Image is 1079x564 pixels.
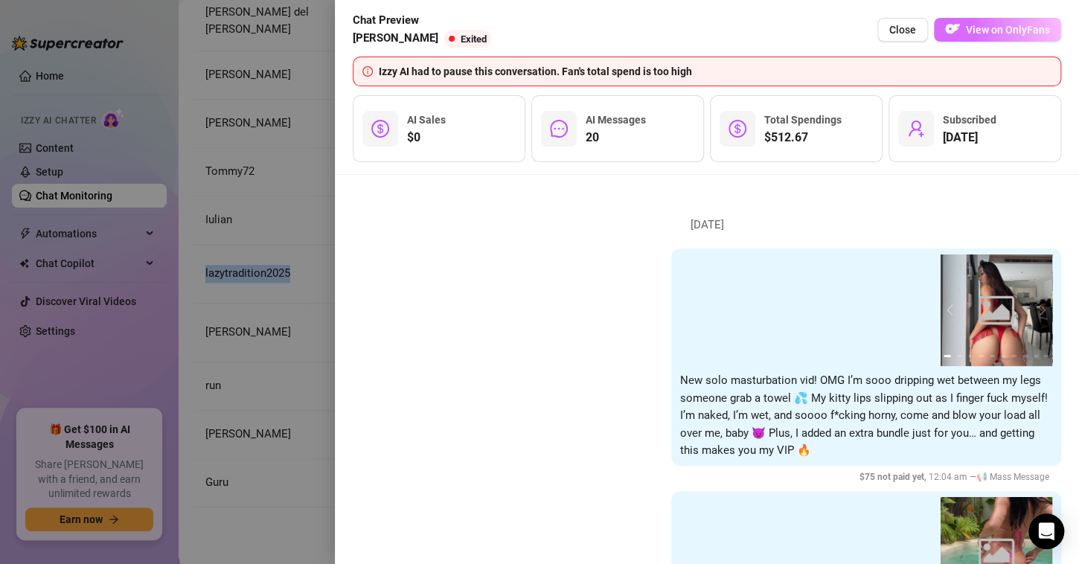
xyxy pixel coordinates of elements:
[968,355,973,357] button: 3
[990,355,995,357] button: 5
[976,472,1049,482] span: 📢 Mass Message
[461,33,487,45] span: Exited
[943,129,996,147] span: [DATE]
[947,304,958,316] button: prev
[966,24,1050,36] span: View on OnlyFans
[764,114,842,126] span: Total Spendings
[1034,304,1046,316] button: next
[407,129,446,147] span: $0
[680,374,1048,457] span: New solo masturbation vid! OMG I’m sooo dripping wet between my legs someone grab a towel 💦 My ki...
[859,472,1054,482] span: 12:04 am —
[945,22,960,36] img: OF
[934,18,1061,42] button: OFView on OnlyFans
[371,120,389,138] span: dollar
[586,129,646,147] span: 20
[1028,513,1064,549] div: Open Intercom Messenger
[407,114,446,126] span: AI Sales
[889,24,916,36] span: Close
[379,63,1051,80] div: Izzy AI had to pause this conversation. Fan's total spend is too high
[362,66,373,77] span: info-circle
[1001,355,1006,357] button: 6
[586,114,646,126] span: AI Messages
[859,472,929,482] span: $ 75 not paid yet ,
[907,120,925,138] span: user-add
[679,217,735,234] span: [DATE]
[550,120,568,138] span: message
[353,30,438,48] span: [PERSON_NAME]
[729,120,746,138] span: dollar
[1011,355,1016,357] button: 7
[877,18,928,42] button: Close
[979,355,984,357] button: 4
[764,129,842,147] span: $512.67
[1034,355,1039,357] button: 9
[957,355,962,357] button: 2
[1044,355,1049,357] button: 10
[943,114,996,126] span: Subscribed
[1022,355,1028,357] button: 8
[353,12,497,30] span: Chat Preview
